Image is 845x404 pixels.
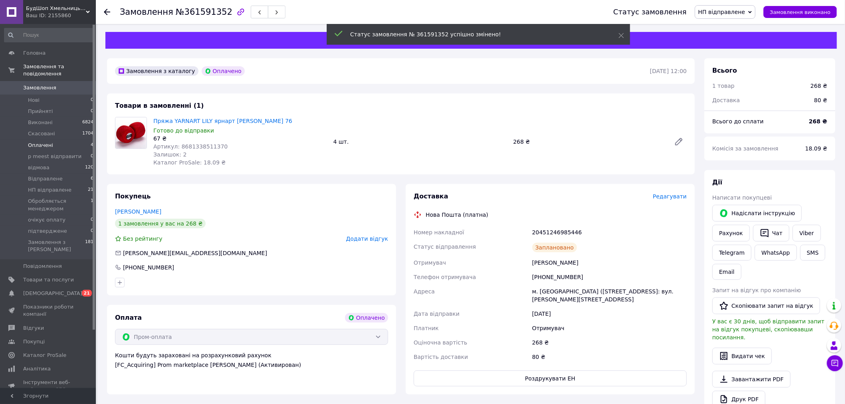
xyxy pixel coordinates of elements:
[414,274,476,280] span: Телефон отримувача
[153,135,327,143] div: 67 ₴
[23,352,66,359] span: Каталог ProSale
[531,307,688,321] div: [DATE]
[23,365,51,372] span: Аналітика
[115,314,142,321] span: Оплата
[671,134,687,150] a: Редагувати
[346,236,388,242] span: Додати відгук
[811,82,827,90] div: 268 ₴
[23,63,96,77] span: Замовлення та повідомлення
[23,379,74,393] span: Інструменти веб-майстра та SEO
[28,216,65,224] span: очікує оплату
[712,118,764,125] span: Всього до сплати
[414,370,687,386] button: Роздрукувати ЕН
[414,192,448,200] span: Доставка
[531,270,688,284] div: [PHONE_NUMBER]
[23,338,45,345] span: Покупці
[712,264,742,280] button: Email
[531,350,688,364] div: 80 ₴
[115,351,388,369] div: Кошти будуть зараховані на розрахунковий рахунок
[82,119,93,126] span: 6824
[712,297,820,314] button: Скопіювати запит на відгук
[82,290,92,297] span: 21
[712,83,735,89] span: 1 товар
[91,142,93,149] span: 4
[531,284,688,307] div: м. [GEOGRAPHIC_DATA] ([STREET_ADDRESS]: вул. [PERSON_NAME][STREET_ADDRESS]
[827,355,843,371] button: Чат з покупцем
[712,318,825,341] span: У вас є 30 днів, щоб відправити запит на відгук покупцеві, скопіювавши посилання.
[712,348,772,364] button: Видати чек
[123,250,267,256] span: [PERSON_NAME][EMAIL_ADDRESS][DOMAIN_NAME]
[115,192,151,200] span: Покупець
[424,211,490,219] div: Нова Пошта (платна)
[531,321,688,335] div: Отримувач
[712,145,779,152] span: Комісія за замовлення
[28,239,85,253] span: Замовлення з [PERSON_NAME]
[698,9,746,15] span: НП відправлене
[650,68,687,74] time: [DATE] 12:00
[115,361,388,369] div: [FC_Acquiring] Prom marketplace [PERSON_NAME] (Активирован)
[28,186,71,194] span: НП відправлене
[345,313,388,323] div: Оплачено
[153,127,214,134] span: Готово до відправки
[28,97,40,104] span: Нові
[653,193,687,200] span: Редагувати
[809,91,832,109] div: 80 ₴
[770,9,831,15] span: Замовлення виконано
[85,164,93,171] span: 120
[531,255,688,270] div: [PERSON_NAME]
[91,153,93,160] span: 0
[414,354,468,360] span: Вартість доставки
[28,175,63,182] span: Відправлене
[414,311,460,317] span: Дата відправки
[202,66,245,76] div: Оплачено
[115,66,198,76] div: Замовлення з каталогу
[712,371,791,388] a: Завантажити PDF
[753,225,789,242] button: Чат
[793,225,821,242] a: Viber
[91,97,93,104] span: 0
[91,175,93,182] span: 6
[153,151,187,158] span: Залишок: 2
[104,8,110,16] div: Повернутися назад
[23,325,44,332] span: Відгуки
[23,303,74,318] span: Показники роботи компанії
[712,287,801,293] span: Запит на відгук про компанію
[123,236,163,242] span: Без рейтингу
[414,339,467,346] span: Оціночна вартість
[115,102,204,109] span: Товари в замовленні (1)
[176,7,232,17] span: №361591352
[28,198,91,212] span: Обробляється менеджером
[510,136,668,147] div: 268 ₴
[712,178,722,186] span: Дії
[28,119,53,126] span: Виконані
[91,228,93,235] span: 0
[755,245,797,261] a: WhatsApp
[414,325,439,331] span: Платник
[712,67,737,74] span: Всього
[330,136,510,147] div: 4 шт.
[28,153,81,160] span: p meest відправити
[712,194,772,201] span: Написати покупцеві
[23,263,62,270] span: Повідомлення
[120,7,173,17] span: Замовлення
[115,208,161,215] a: [PERSON_NAME]
[28,108,53,115] span: Прийняті
[809,118,827,125] b: 268 ₴
[712,97,740,103] span: Доставка
[115,219,206,228] div: 1 замовлення у вас на 268 ₴
[712,245,752,261] a: Telegram
[153,118,292,124] a: Пряжа YARNART LILY ярнарт [PERSON_NAME] 76
[764,6,837,18] button: Замовлення виконано
[23,84,56,91] span: Замовлення
[28,164,50,171] span: відмова
[531,335,688,350] div: 268 ₴
[23,50,46,57] span: Головна
[23,276,74,283] span: Товари та послуги
[805,145,827,152] span: 18.09 ₴
[122,263,175,271] div: [PHONE_NUMBER]
[414,288,435,295] span: Адреса
[414,259,446,266] span: Отримувач
[23,290,82,297] span: [DEMOGRAPHIC_DATA]
[800,245,826,261] button: SMS
[88,186,93,194] span: 21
